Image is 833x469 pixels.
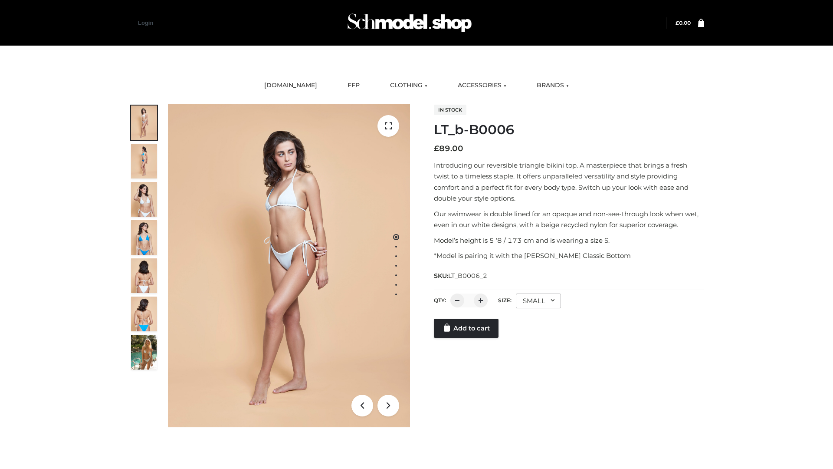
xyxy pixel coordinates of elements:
[131,106,157,140] img: ArielClassicBikiniTop_CloudNine_AzureSky_OW114ECO_1-scaled.jpg
[344,6,475,40] img: Schmodel Admin 964
[131,297,157,331] img: ArielClassicBikiniTop_CloudNine_AzureSky_OW114ECO_8-scaled.jpg
[131,220,157,255] img: ArielClassicBikiniTop_CloudNine_AzureSky_OW114ECO_4-scaled.jpg
[434,250,704,261] p: *Model is pairing it with the [PERSON_NAME] Classic Bottom
[676,20,691,26] bdi: 0.00
[434,235,704,246] p: Model’s height is 5 ‘8 / 173 cm and is wearing a size S.
[131,144,157,178] img: ArielClassicBikiniTop_CloudNine_AzureSky_OW114ECO_2-scaled.jpg
[434,160,704,204] p: Introducing our reversible triangle bikini top. A masterpiece that brings a fresh twist to a time...
[384,76,434,95] a: CLOTHING
[138,20,153,26] a: Login
[131,258,157,293] img: ArielClassicBikiniTop_CloudNine_AzureSky_OW114ECO_7-scaled.jpg
[676,20,679,26] span: £
[498,297,512,304] label: Size:
[341,76,366,95] a: FFP
[434,319,498,338] a: Add to cart
[434,271,488,281] span: SKU:
[434,122,704,138] h1: LT_b-B0006
[451,76,513,95] a: ACCESSORIES
[448,272,487,280] span: LT_B0006_2
[530,76,575,95] a: BRANDS
[516,294,561,308] div: SMALL
[131,335,157,370] img: Arieltop_CloudNine_AzureSky2.jpg
[676,20,691,26] a: £0.00
[434,144,439,153] span: £
[131,182,157,217] img: ArielClassicBikiniTop_CloudNine_AzureSky_OW114ECO_3-scaled.jpg
[434,208,704,231] p: Our swimwear is double lined for an opaque and non-see-through look when wet, even in our white d...
[168,104,410,427] img: LT_b-B0006
[434,297,446,304] label: QTY:
[258,76,324,95] a: [DOMAIN_NAME]
[434,144,463,153] bdi: 89.00
[434,105,466,115] span: In stock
